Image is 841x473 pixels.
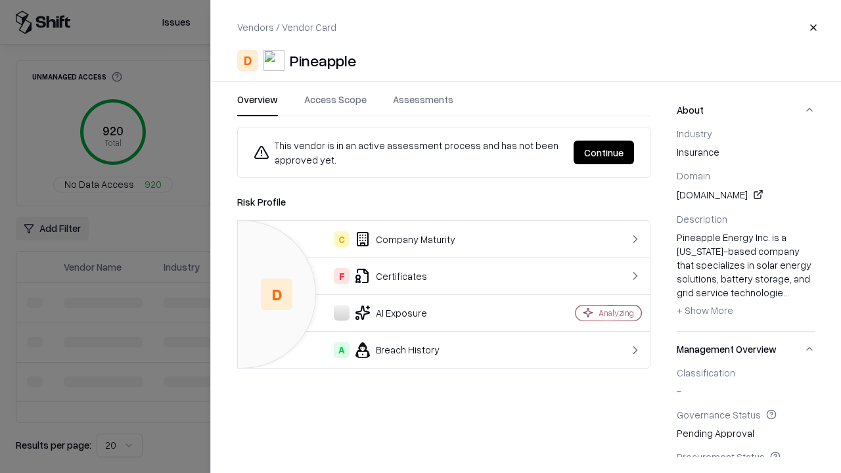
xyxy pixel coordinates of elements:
[263,50,284,71] img: Pineapple
[677,213,815,225] div: Description
[677,127,815,139] div: Industry
[599,307,634,319] div: Analyzing
[290,50,356,71] div: Pineapple
[393,93,453,116] button: Assessments
[237,50,258,71] div: D
[677,367,815,378] div: Classification
[237,194,650,210] div: Risk Profile
[677,367,815,398] div: -
[677,332,815,367] button: Management Overview
[254,138,563,167] div: This vendor is in an active assessment process and has not been approved yet.
[677,127,815,331] div: About
[677,93,815,127] button: About
[248,268,530,284] div: Certificates
[248,231,530,247] div: Company Maturity
[677,300,733,321] button: + Show More
[237,93,278,116] button: Overview
[574,141,634,164] button: Continue
[677,304,733,316] span: + Show More
[248,342,530,358] div: Breach History
[677,409,815,420] div: Governance Status
[334,268,350,284] div: F
[677,409,815,440] div: Pending Approval
[261,279,292,310] div: D
[334,231,350,247] div: C
[677,187,815,202] div: [DOMAIN_NAME]
[677,169,815,181] div: Domain
[677,145,815,159] span: insurance
[677,231,815,321] div: Pineapple Energy Inc. is a [US_STATE]-based company that specializes in solar energy solutions, b...
[783,286,789,298] span: ...
[237,20,336,34] p: Vendors / Vendor Card
[248,305,530,321] div: AI Exposure
[334,342,350,358] div: A
[304,93,367,116] button: Access Scope
[677,451,815,462] div: Procurement Status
